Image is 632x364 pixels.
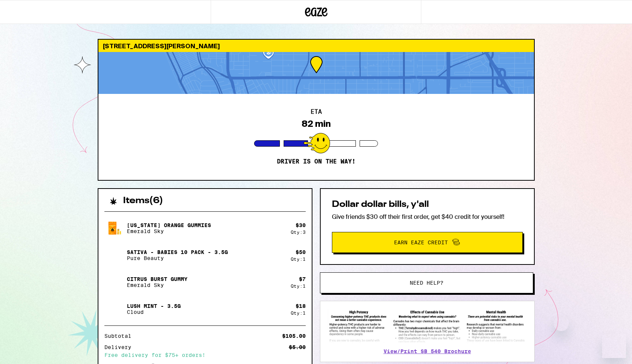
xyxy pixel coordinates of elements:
[104,218,125,239] img: California Orange Gummies
[127,249,228,255] p: Sativa - Babies 10 Pack - 3.5g
[127,303,181,309] p: Lush Mint - 3.5g
[299,276,306,282] div: $ 7
[328,309,527,343] img: SB 540 Brochure preview
[127,222,211,228] p: [US_STATE] Orange Gummies
[332,200,523,209] h2: Dollar dollar bills, y'all
[291,311,306,315] div: Qty: 1
[289,345,306,350] div: $5.00
[332,232,523,253] button: Earn Eaze Credit
[394,240,448,245] span: Earn Eaze Credit
[291,257,306,261] div: Qty: 1
[554,316,569,331] iframe: Close message
[332,213,523,221] p: Give friends $30 off their first order, get $40 credit for yourself!
[291,230,306,235] div: Qty: 3
[311,109,322,115] h2: ETA
[602,334,626,358] iframe: Button to launch messaging window
[104,245,125,266] img: Sativa - Babies 10 Pack - 3.5g
[296,249,306,255] div: $ 50
[296,222,306,228] div: $ 30
[320,272,533,293] button: Need help?
[277,158,355,165] p: Driver is on the way!
[410,280,443,285] span: Need help?
[291,284,306,288] div: Qty: 1
[104,345,137,350] div: Delivery
[104,333,137,339] div: Subtotal
[127,282,187,288] p: Emerald Sky
[127,228,211,234] p: Emerald Sky
[127,276,187,282] p: Citrus Burst Gummy
[282,333,306,339] div: $105.00
[104,299,125,319] img: Lush Mint - 3.5g
[104,352,306,358] div: Free delivery for $75+ orders!
[123,196,163,205] h2: Items ( 6 )
[104,272,125,293] img: Citrus Burst Gummy
[127,309,181,315] p: Cloud
[296,303,306,309] div: $ 18
[127,255,228,261] p: Pure Beauty
[384,348,471,354] a: View/Print SB 540 Brochure
[98,40,534,52] div: [STREET_ADDRESS][PERSON_NAME]
[302,119,331,129] div: 82 min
